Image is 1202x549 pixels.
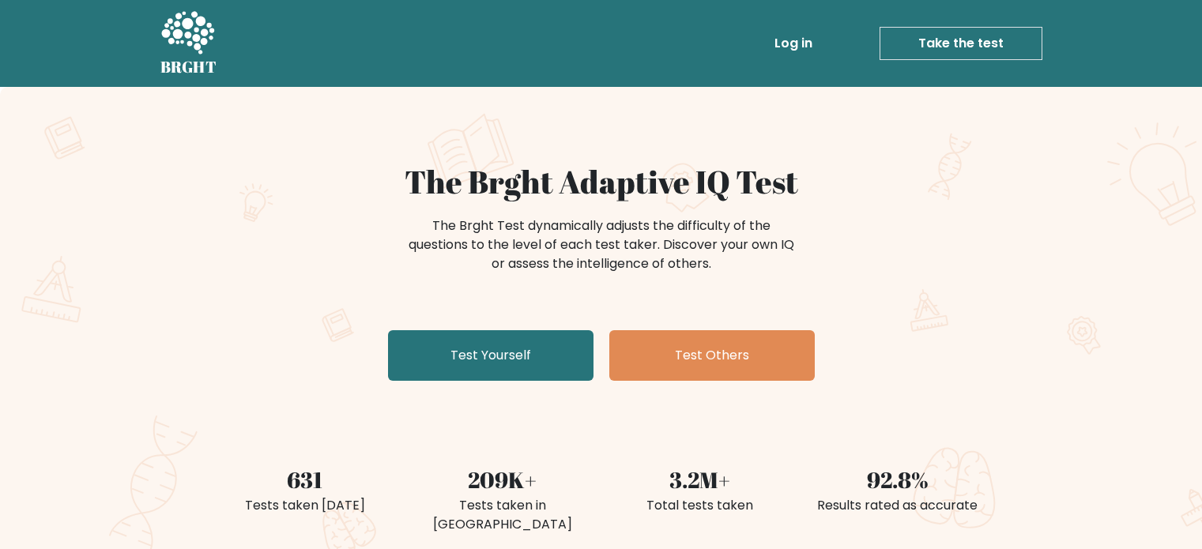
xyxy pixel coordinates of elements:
div: Tests taken [DATE] [216,496,394,515]
div: The Brght Test dynamically adjusts the difficulty of the questions to the level of each test take... [404,216,799,273]
div: Results rated as accurate [808,496,987,515]
a: Test Others [609,330,815,381]
div: 631 [216,463,394,496]
a: Log in [768,28,819,59]
div: Tests taken in [GEOGRAPHIC_DATA] [413,496,592,534]
a: Take the test [880,27,1042,60]
a: Test Yourself [388,330,593,381]
div: 3.2M+ [611,463,789,496]
h5: BRGHT [160,58,217,77]
div: 92.8% [808,463,987,496]
h1: The Brght Adaptive IQ Test [216,163,987,201]
div: Total tests taken [611,496,789,515]
a: BRGHT [160,6,217,81]
div: 209K+ [413,463,592,496]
